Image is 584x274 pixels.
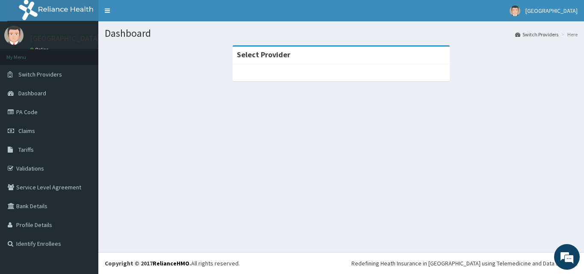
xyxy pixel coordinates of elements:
a: RelianceHMO [153,259,189,267]
strong: Copyright © 2017 . [105,259,191,267]
p: [GEOGRAPHIC_DATA] [30,35,100,42]
footer: All rights reserved. [98,252,584,274]
a: Online [30,47,50,53]
span: Tariffs [18,146,34,153]
img: User Image [4,26,24,45]
span: Dashboard [18,89,46,97]
li: Here [559,31,578,38]
h1: Dashboard [105,28,578,39]
a: Switch Providers [515,31,558,38]
img: User Image [510,6,520,16]
span: Claims [18,127,35,135]
span: [GEOGRAPHIC_DATA] [525,7,578,15]
div: Redefining Heath Insurance in [GEOGRAPHIC_DATA] using Telemedicine and Data Science! [351,259,578,268]
span: Switch Providers [18,71,62,78]
strong: Select Provider [237,50,290,59]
